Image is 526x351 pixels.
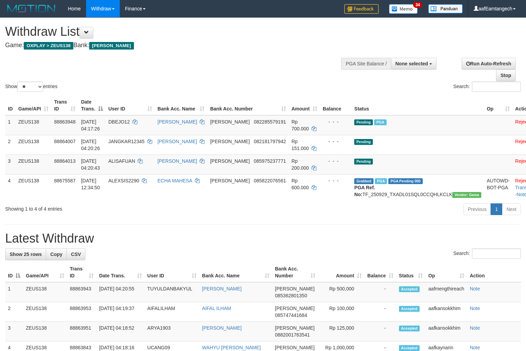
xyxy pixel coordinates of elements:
th: Date Trans.: activate to sort column descending [78,96,105,115]
h1: Withdraw List [5,25,344,39]
span: [PERSON_NAME] [210,139,250,144]
a: Note [470,345,480,350]
span: Accepted [399,326,420,331]
span: 88675587 [54,178,75,183]
span: [PERSON_NAME] [210,178,250,183]
img: Button%20Memo.svg [389,4,418,14]
a: WAHYU [PERSON_NAME] [202,345,261,350]
a: Show 25 rows [5,248,46,260]
th: Amount: activate to sort column ascending [289,96,320,115]
span: [PERSON_NAME] [275,345,315,350]
a: CSV [66,248,85,260]
th: Balance [320,96,352,115]
td: TF_250929_TXADL01SQL0CCQHLKCLK [351,174,484,201]
th: Date Trans.: activate to sort column ascending [96,263,145,282]
span: Copy [50,252,62,257]
td: 2 [5,302,23,322]
th: ID: activate to sort column descending [5,263,23,282]
td: 3 [5,322,23,341]
img: MOTION_logo.png [5,3,57,14]
span: 88864007 [54,139,75,144]
div: - - - [323,118,349,125]
a: [PERSON_NAME] [202,286,242,291]
a: [PERSON_NAME] [158,119,197,125]
span: Rp 151.000 [292,139,309,151]
th: Op: activate to sort column ascending [484,96,513,115]
td: 3 [5,155,15,174]
div: Showing 1 to 4 of 4 entries [5,203,214,212]
a: [PERSON_NAME] [158,158,197,164]
td: 88863943 [67,282,96,302]
span: [DATE] 04:20:26 [81,139,100,151]
td: ZEUS138 [23,302,67,322]
span: Rp 700.000 [292,119,309,131]
td: - [365,282,396,302]
a: Note [470,286,480,291]
b: PGA Ref. No: [354,185,375,197]
th: User ID: activate to sort column ascending [145,263,199,282]
td: aafmengthireach [425,282,467,302]
th: Trans ID: activate to sort column ascending [51,96,78,115]
td: ARYA1903 [145,322,199,341]
span: Pending [354,139,373,145]
span: [DATE] 04:17:26 [81,119,100,131]
th: Op: activate to sort column ascending [425,263,467,282]
td: 1 [5,282,23,302]
a: [PERSON_NAME] [202,325,242,331]
a: AIFAL ILHAM [202,306,231,311]
th: Bank Acc. Name: activate to sort column ascending [199,263,272,282]
a: Run Auto-Refresh [462,58,516,70]
span: Vendor URL: https://trx31.1velocity.biz [452,192,481,198]
th: Status: activate to sort column ascending [396,263,426,282]
td: aafkansokkhim [425,302,467,322]
th: Amount: activate to sort column ascending [318,263,365,282]
td: 88863953 [67,302,96,322]
td: Rp 125,000 [318,322,365,341]
div: - - - [323,177,349,184]
th: ID [5,96,15,115]
span: JANGKAR12345 [108,139,145,144]
span: Rp 200.000 [292,158,309,171]
td: ZEUS138 [15,135,51,155]
span: Copy 0882001763541 to clipboard [275,332,310,338]
th: Game/API: activate to sort column ascending [15,96,51,115]
span: Grabbed [354,178,374,184]
span: Rp 600.000 [292,178,309,190]
span: OXPLAY > ZEUS138 [24,42,73,50]
th: User ID: activate to sort column ascending [106,96,155,115]
a: Note [470,306,480,311]
span: [PERSON_NAME] [210,119,250,125]
td: 88863951 [67,322,96,341]
span: Copy 082181797942 to clipboard [254,139,286,144]
span: [DATE] 04:20:43 [81,158,100,171]
label: Show entries [5,82,57,92]
td: - [365,302,396,322]
span: [PERSON_NAME] [89,42,134,50]
td: aafkansokkhim [425,322,467,341]
td: - [365,322,396,341]
span: Accepted [399,345,420,351]
span: Marked by aafpengsreynich [375,178,387,184]
th: Balance: activate to sort column ascending [365,263,396,282]
th: Bank Acc. Name: activate to sort column ascending [155,96,208,115]
th: Trans ID: activate to sort column ascending [67,263,96,282]
div: PGA Site Balance / [341,58,391,70]
span: Copy 085975237771 to clipboard [254,158,286,164]
td: ZEUS138 [15,174,51,201]
span: DBEJO12 [108,119,130,125]
td: 1 [5,115,15,135]
th: Bank Acc. Number: activate to sort column ascending [207,96,288,115]
span: Accepted [399,306,420,312]
td: ZEUS138 [23,322,67,341]
input: Search: [472,248,521,259]
td: 4 [5,174,15,201]
th: Bank Acc. Number: activate to sort column ascending [272,263,318,282]
span: None selected [396,61,428,66]
span: [PERSON_NAME] [275,325,315,331]
span: Accepted [399,286,420,292]
th: Status [351,96,484,115]
th: Game/API: activate to sort column ascending [23,263,67,282]
span: Copy 085362801350 to clipboard [275,293,307,298]
h4: Game: Bank: [5,42,344,49]
td: AUTOWD-BOT-PGA [484,174,513,201]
